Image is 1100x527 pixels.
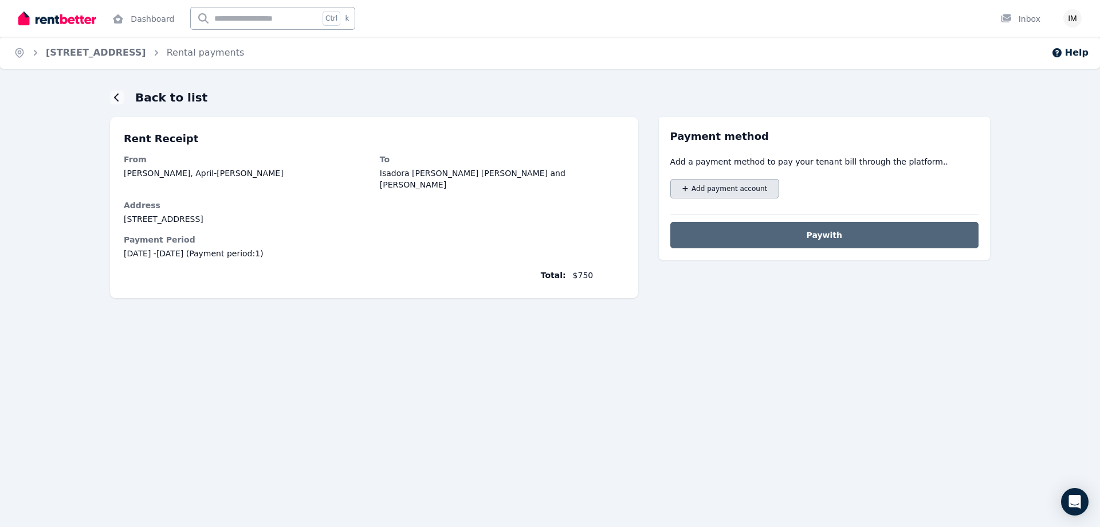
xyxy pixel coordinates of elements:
img: RentBetter [18,10,96,27]
a: Rental payments [167,47,245,58]
a: [STREET_ADDRESS] [46,47,146,58]
h1: Back to list [135,89,207,106]
img: Isadora Jessica Suluo'o Malama-Parsons [1063,9,1082,28]
span: Total: [124,270,566,281]
div: Inbox [1000,13,1040,25]
h3: Payment method [670,128,979,145]
dt: From [124,154,368,165]
dt: To [380,154,624,165]
dd: [PERSON_NAME], April-[PERSON_NAME] [124,167,368,179]
span: $750 [573,270,624,281]
dd: [STREET_ADDRESS] [124,213,624,225]
button: Paywith [670,222,979,248]
span: Ctrl [323,11,340,26]
p: Rent Receipt [124,131,624,147]
div: Open Intercom Messenger [1061,488,1089,516]
dd: Isadora [PERSON_NAME] [PERSON_NAME] and [PERSON_NAME] [380,167,624,190]
span: [DATE] - [DATE] (Payment period: 1 ) [124,248,624,259]
button: Add payment account [670,179,780,198]
dt: Address [124,200,624,211]
dt: Payment Period [124,234,624,245]
p: Add a payment method to pay your tenant bill through the platform.. [670,156,979,167]
span: Add payment account [692,184,767,193]
span: k [345,14,349,23]
button: Help [1051,46,1089,60]
span: Pay with [807,229,842,241]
